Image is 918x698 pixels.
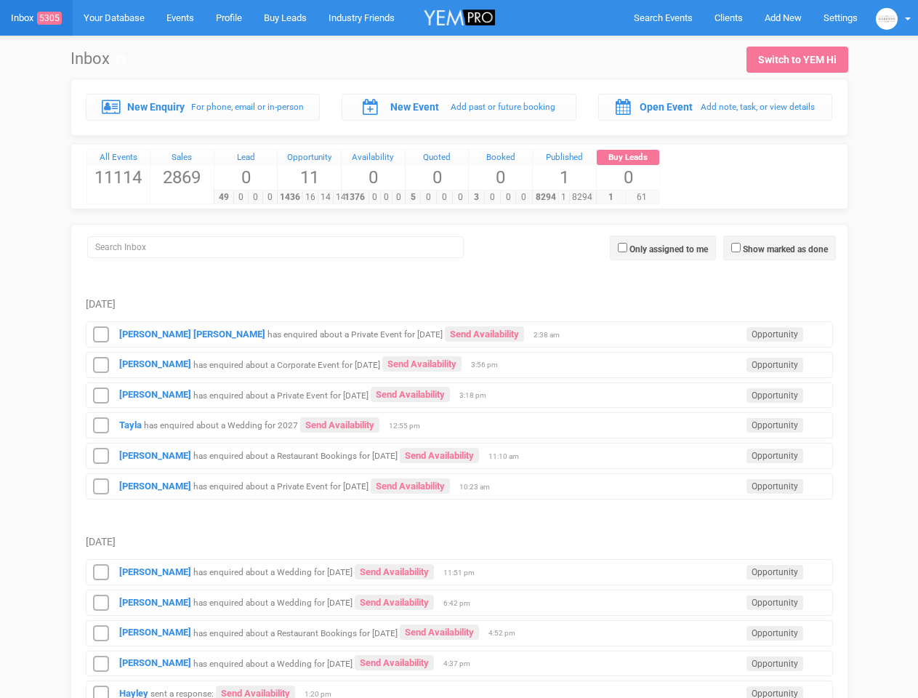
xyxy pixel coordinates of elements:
a: All Events [87,150,150,166]
div: Buy Leads [597,150,660,166]
span: 11:51 pm [443,568,480,578]
a: Send Availability [355,564,434,579]
h5: [DATE] [86,537,833,547]
span: 0 [342,165,405,190]
a: Booked [469,150,532,166]
a: [PERSON_NAME] [119,597,191,608]
span: 0 [452,190,469,204]
span: 0 [597,165,660,190]
a: [PERSON_NAME] [119,358,191,369]
span: 3 [468,190,485,204]
span: Opportunity [746,358,803,372]
span: Add New [765,12,802,23]
small: has enquired about a Corporate Event for [DATE] [193,359,380,369]
span: 14 [318,190,334,204]
span: 8294 [532,190,559,204]
span: 8294 [569,190,596,204]
span: Opportunity [746,626,803,641]
span: 12:55 pm [389,421,425,431]
a: Switch to YEM Hi [746,47,848,73]
span: 14 [333,190,349,204]
label: Only assigned to me [629,243,708,256]
span: 11 [278,165,341,190]
label: Show marked as done [743,243,828,256]
span: 1 [533,165,596,190]
span: 5 [405,190,422,204]
span: 0 [436,190,453,204]
a: New Enquiry For phone, email or in-person [86,94,321,120]
div: Switch to YEM Hi [758,52,837,67]
a: [PERSON_NAME] [PERSON_NAME] [119,329,265,340]
a: [PERSON_NAME] [119,657,191,668]
span: 4:37 pm [443,659,480,669]
a: [PERSON_NAME] [119,627,191,638]
div: Quoted [406,150,469,166]
a: Send Availability [300,417,379,433]
a: Send Availability [400,448,479,463]
span: 0 [500,190,517,204]
a: [PERSON_NAME] [119,566,191,577]
span: 0 [515,190,532,204]
span: 0 [469,165,532,190]
span: 1 [558,190,570,204]
small: has enquired about a Restaurant Bookings for [DATE] [193,451,398,461]
label: New Enquiry [127,100,185,114]
a: New Event Add past or future booking [342,94,576,120]
span: 3:18 pm [459,390,496,401]
span: 16 [302,190,318,204]
span: 0 [369,190,381,204]
small: has enquired about a Wedding for 2027 [144,420,298,430]
span: Clients [714,12,743,23]
small: has enquired about a Wedding for [DATE] [193,598,353,608]
small: Add past or future booking [451,102,555,112]
span: 61 [625,190,660,204]
a: Lead [214,150,278,166]
span: 0 [484,190,501,204]
span: Opportunity [746,595,803,610]
span: Opportunity [746,418,803,433]
span: Opportunity [746,565,803,579]
img: open-uri20240808-2-z9o2v [876,8,898,30]
span: 0 [406,165,469,190]
span: 11:10 am [488,452,525,462]
span: 4:52 pm [488,628,525,638]
span: 2869 [150,165,214,190]
small: has enquired about a Private Event for [DATE] [193,481,369,492]
span: 0 [420,190,437,204]
span: 1 [596,190,626,204]
input: Search Inbox [87,236,464,258]
span: 0 [262,190,278,204]
div: Sales [150,150,214,166]
label: New Event [390,100,439,114]
a: Send Availability [355,595,434,610]
strong: [PERSON_NAME] [119,389,191,400]
span: Opportunity [746,449,803,463]
a: Published [533,150,596,166]
a: [PERSON_NAME] [119,450,191,461]
span: 0 [248,190,263,204]
a: Opportunity [278,150,341,166]
span: 49 [214,190,234,204]
small: has enquired about a Private Event for [DATE] [267,329,443,340]
span: 1436 [277,190,303,204]
small: For phone, email or in-person [191,102,304,112]
span: Search Events [634,12,693,23]
a: Send Availability [400,625,479,640]
span: 0 [214,165,278,190]
a: Open Event Add note, task, or view details [598,94,833,120]
a: [PERSON_NAME] [119,481,191,492]
span: 0 [392,190,404,204]
span: 0 [380,190,392,204]
a: Send Availability [371,387,450,402]
small: has enquired about a Wedding for [DATE] [193,567,353,577]
a: Send Availability [371,478,450,494]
